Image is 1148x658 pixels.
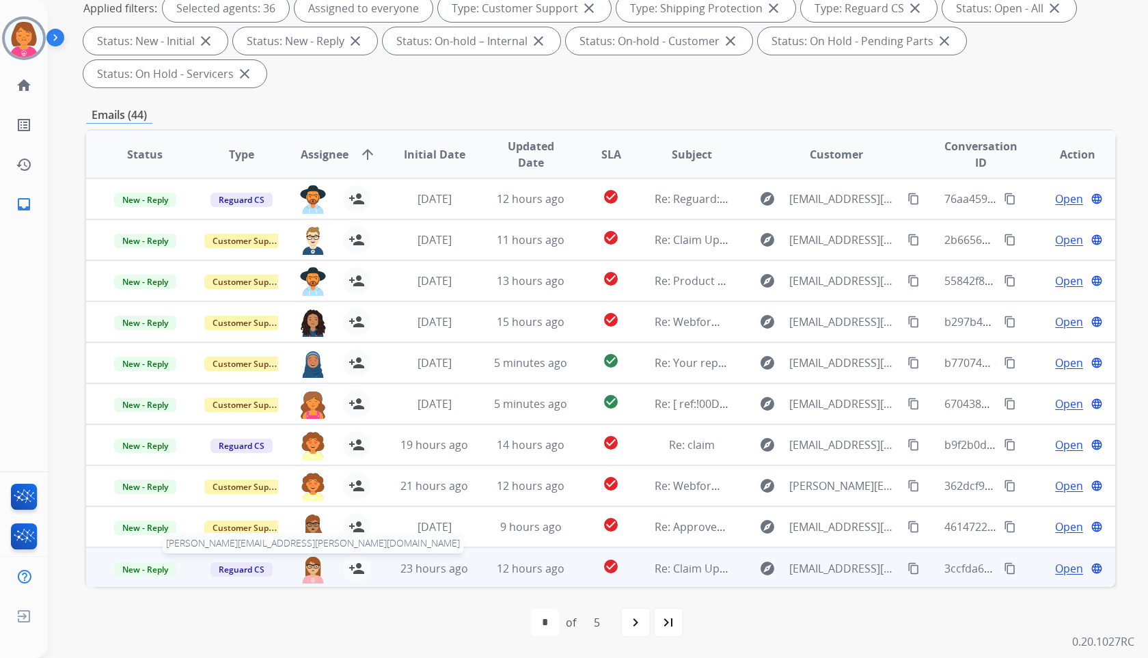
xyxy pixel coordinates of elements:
[348,355,365,371] mat-icon: person_add
[497,273,564,288] span: 13 hours ago
[114,480,176,494] span: New - Reply
[759,273,776,289] mat-icon: explore
[655,232,743,247] span: Re: Claim Update
[497,478,564,493] span: 12 hours ago
[229,146,254,163] span: Type
[16,196,32,213] mat-icon: inbox
[789,191,899,207] span: [EMAIL_ADDRESS][DOMAIN_NAME]
[210,562,273,577] span: Reguard CS
[348,273,365,289] mat-icon: person_add
[759,314,776,330] mat-icon: explore
[204,521,293,535] span: Customer Support
[1055,478,1083,494] span: Open
[16,117,32,133] mat-icon: list_alt
[936,33,953,49] mat-icon: close
[1091,398,1103,410] mat-icon: language
[204,480,293,494] span: Customer Support
[789,437,899,453] span: [EMAIL_ADDRESS][DOMAIN_NAME]
[655,191,845,206] span: Re: Reguard: Tremendous Fulfillment
[583,609,611,636] div: 5
[418,232,452,247] span: [DATE]
[299,267,327,296] img: agent-avatar
[1004,193,1016,205] mat-icon: content_copy
[789,273,899,289] span: [EMAIL_ADDRESS][DOMAIN_NAME]
[603,517,619,533] mat-icon: check_circle
[530,33,547,49] mat-icon: close
[114,316,176,330] span: New - Reply
[655,314,983,329] span: Re: Webform from [EMAIL_ADDRESS][DOMAIN_NAME] on [DATE]
[204,398,293,412] span: Customer Support
[759,191,776,207] mat-icon: explore
[1055,437,1083,453] span: Open
[789,396,899,412] span: [EMAIL_ADDRESS][DOMAIN_NAME]
[1004,316,1016,328] mat-icon: content_copy
[404,146,465,163] span: Initial Date
[1091,193,1103,205] mat-icon: language
[497,314,564,329] span: 15 hours ago
[566,614,576,631] div: of
[233,27,377,55] div: Status: New - Reply
[759,560,776,577] mat-icon: explore
[1055,560,1083,577] span: Open
[497,437,564,452] span: 14 hours ago
[418,273,452,288] span: [DATE]
[400,561,468,576] span: 23 hours ago
[299,349,327,378] img: agent-avatar
[1055,273,1083,289] span: Open
[1004,234,1016,246] mat-icon: content_copy
[348,396,365,412] mat-icon: person_add
[1091,275,1103,287] mat-icon: language
[603,271,619,287] mat-icon: check_circle
[210,193,273,207] span: Reguard CS
[299,555,327,584] img: agent-avatar
[114,275,176,289] span: New - Reply
[1091,562,1103,575] mat-icon: language
[759,437,776,453] mat-icon: explore
[418,191,452,206] span: [DATE]
[1091,316,1103,328] mat-icon: language
[603,189,619,205] mat-icon: check_circle
[347,33,364,49] mat-icon: close
[383,27,560,55] div: Status: On-hold – Internal
[418,519,452,534] span: [DATE]
[655,478,1067,493] span: Re: Webform from [PERSON_NAME][EMAIL_ADDRESS][DOMAIN_NAME] on [DATE]
[299,472,327,501] img: agent-avatar
[1072,633,1134,650] p: 0.20.1027RC
[299,555,327,582] button: [PERSON_NAME][EMAIL_ADDRESS][PERSON_NAME][DOMAIN_NAME]
[204,234,293,248] span: Customer Support
[348,314,365,330] mat-icon: person_add
[603,230,619,246] mat-icon: check_circle
[1091,521,1103,533] mat-icon: language
[1055,191,1083,207] span: Open
[1055,396,1083,412] span: Open
[603,476,619,492] mat-icon: check_circle
[789,560,899,577] span: [EMAIL_ADDRESS][DOMAIN_NAME]
[497,561,564,576] span: 12 hours ago
[944,138,1018,171] span: Conversation ID
[114,398,176,412] span: New - Reply
[907,439,920,451] mat-icon: content_copy
[672,146,712,163] span: Subject
[204,316,293,330] span: Customer Support
[660,614,676,631] mat-icon: last_page
[418,396,452,411] span: [DATE]
[497,191,564,206] span: 12 hours ago
[907,316,920,328] mat-icon: content_copy
[497,232,564,247] span: 11 hours ago
[603,435,619,451] mat-icon: check_circle
[722,33,739,49] mat-icon: close
[1004,521,1016,533] mat-icon: content_copy
[907,398,920,410] mat-icon: content_copy
[400,478,468,493] span: 21 hours ago
[301,146,348,163] span: Assignee
[114,521,176,535] span: New - Reply
[418,314,452,329] span: [DATE]
[655,561,743,576] span: Re: Claim Update
[299,185,327,214] img: agent-avatar
[210,439,273,453] span: Reguard CS
[758,27,966,55] div: Status: On Hold - Pending Parts
[299,226,327,255] img: agent-avatar
[655,396,861,411] span: Re: [ ref:!00D1I02L1Qo.!500Uj0lHu2k:ref ]
[601,146,621,163] span: SLA
[83,60,266,87] div: Status: On Hold - Servicers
